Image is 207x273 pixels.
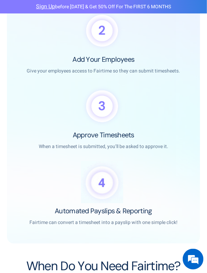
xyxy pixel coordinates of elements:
[14,143,193,150] div: When a timesheet is submitted, you’ll be asked to approve it.
[36,2,55,11] a: Sign Up
[14,219,193,226] div: Fairtime can convert a timesheet into a payslip with one simple click!
[5,3,202,10] p: before [DATE] & Get 50% Off for the FIRST 6 MONTHS
[14,55,193,64] h3: Add Your Employees
[14,131,193,139] h3: Approve Timesheets
[14,207,193,215] h3: Automated Payslips & Reporting
[14,67,193,75] div: Give your employees access to Fairtime so they can submit timesheets.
